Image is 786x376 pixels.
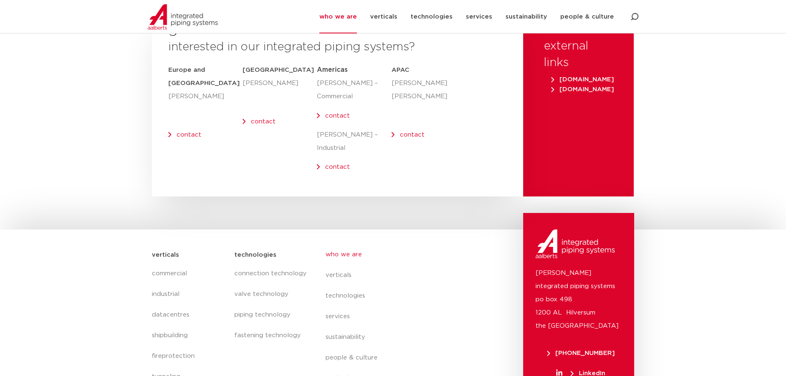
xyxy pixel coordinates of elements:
h3: interested in our integrated piping systems? [168,39,507,55]
a: services [326,306,477,327]
a: contact [177,132,201,138]
p: [PERSON_NAME] [168,90,243,103]
p: [PERSON_NAME] integrated piping systems po box 498 1200 AL Hilversum the [GEOGRAPHIC_DATA] [536,267,622,333]
span: Americas [317,66,348,73]
a: contact [325,164,350,170]
h5: technologies [234,248,276,262]
p: [PERSON_NAME] – Industrial [317,128,391,155]
a: fastening technology [234,325,309,346]
p: [PERSON_NAME] – Commercial [317,77,391,103]
h5: APAC [392,64,437,77]
a: [DOMAIN_NAME] [548,76,617,83]
a: contact [251,118,276,125]
a: piping technology [234,305,309,325]
a: commercial [152,263,227,284]
a: verticals [326,265,477,286]
span: [PHONE_NUMBER] [547,350,615,356]
span: [DOMAIN_NAME] [551,86,614,92]
a: technologies [326,286,477,306]
p: [PERSON_NAME] [PERSON_NAME] [392,77,437,103]
a: [PHONE_NUMBER] [536,350,626,356]
a: connection technology [234,263,309,284]
a: datacentres [152,305,227,325]
a: valve technology [234,284,309,305]
a: sustainability [326,327,477,348]
a: shipbuilding [152,325,227,346]
a: people & culture [326,348,477,368]
h5: verticals [152,248,179,262]
a: contact [325,113,350,119]
h5: [GEOGRAPHIC_DATA] [243,64,317,77]
h3: external links [544,38,613,71]
a: [DOMAIN_NAME] [548,86,617,92]
span: [DOMAIN_NAME] [551,76,614,83]
a: contact [400,132,425,138]
nav: Menu [234,263,309,346]
a: fireprotection [152,346,227,367]
a: industrial [152,284,227,305]
a: who we are [326,244,477,265]
strong: Europe and [GEOGRAPHIC_DATA] [168,67,240,86]
p: [PERSON_NAME] [243,77,317,90]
